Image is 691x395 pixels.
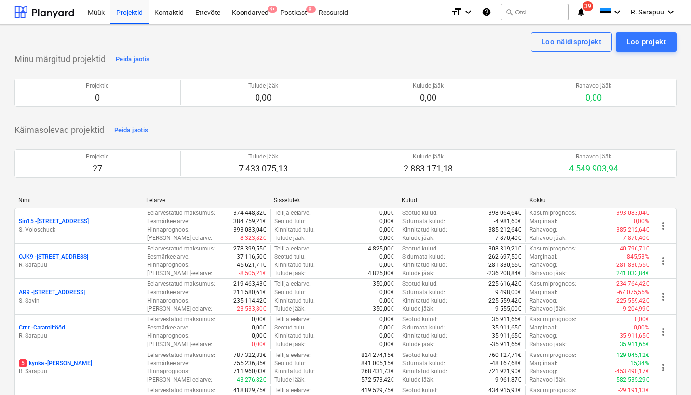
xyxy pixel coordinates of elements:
[274,376,306,384] p: Tulude jääk :
[274,297,315,305] p: Kinnitatud tulu :
[529,324,557,332] p: Marginaal :
[274,209,311,217] p: Tellija eelarve :
[569,163,618,174] p: 4 549 903,94
[274,289,306,297] p: Seotud tulu :
[615,226,649,234] p: -385 212,64€
[379,226,394,234] p: 0,00€
[274,368,315,376] p: Kinnitatud tulu :
[239,269,266,277] p: -8 505,21€
[451,6,462,18] i: format_size
[274,324,306,332] p: Seotud tulu :
[488,261,521,269] p: 281 830,55€
[237,261,266,269] p: 45 621,71€
[402,280,438,288] p: Seotud kulud :
[529,305,567,313] p: Rahavoo jääk :
[462,6,474,18] i: keyboard_arrow_down
[492,316,521,324] p: 35 911,65€
[616,269,649,277] p: 241 033,84€
[274,217,306,225] p: Seotud tulu :
[402,332,447,340] p: Kinnitatud kulud :
[529,209,576,217] p: Kasumiprognoos :
[252,332,266,340] p: 0,00€
[402,226,447,234] p: Kinnitatud kulud :
[248,92,278,104] p: 0,00
[402,351,438,359] p: Seotud kulud :
[402,197,522,204] div: Kulud
[147,234,212,242] p: [PERSON_NAME]-eelarve :
[379,332,394,340] p: 0,00€
[252,341,266,349] p: 0,00€
[402,316,438,324] p: Seotud kulud :
[237,376,266,384] p: 43 276,82€
[379,324,394,332] p: 0,00€
[233,226,266,234] p: 393 083,04€
[402,376,434,384] p: Kulude jääk :
[379,261,394,269] p: 0,00€
[274,234,306,242] p: Tulude jääk :
[665,6,677,18] i: keyboard_arrow_down
[487,269,521,277] p: -236 208,84€
[274,359,306,368] p: Seotud tulu :
[529,245,576,253] p: Kasumiprognoos :
[373,280,394,288] p: 350,00€
[634,217,649,225] p: 0,00%
[617,289,649,297] p: -67 075,55%
[147,368,190,376] p: Hinnaprognoos :
[147,341,212,349] p: [PERSON_NAME]-eelarve :
[233,209,266,217] p: 374 448,82€
[402,324,445,332] p: Sidumata kulud :
[147,289,190,297] p: Eesmärkeelarve :
[625,253,649,261] p: -845,53%
[19,324,65,332] p: Grnt - Garantiitööd
[237,253,266,261] p: 37 116,50€
[274,197,394,204] div: Sissetulek
[379,234,394,242] p: 0,00€
[576,82,611,90] p: Rahavoo jääk
[529,197,650,204] div: Kokku
[147,217,190,225] p: Eesmärkeelarve :
[274,226,315,234] p: Kinnitatud tulu :
[233,368,266,376] p: 711 960,03€
[19,261,139,269] p: R. Sarapuu
[19,332,139,340] p: R. Sarapuu
[616,32,677,52] button: Loo projekt
[19,359,92,368] p: kynka - [PERSON_NAME]
[402,217,445,225] p: Sidumata kulud :
[615,297,649,305] p: -225 559,42€
[361,359,394,368] p: 841 005,15€
[252,316,266,324] p: 0,00€
[147,316,215,324] p: Eelarvestatud maksumus :
[14,53,106,65] p: Minu märgitud projektid
[542,36,601,48] div: Loo näidisprojekt
[615,209,649,217] p: -393 083,04€
[488,226,521,234] p: 385 212,64€
[146,197,266,204] div: Eelarve
[274,332,315,340] p: Kinnitatud tulu :
[487,253,521,261] p: -262 697,50€
[618,386,649,395] p: -29 191,13€
[402,341,434,349] p: Kulude jääk :
[404,153,453,161] p: Kulude jääk
[643,349,691,395] div: Chat Widget
[402,234,434,242] p: Kulude jääk :
[235,305,266,313] p: -23 533,80€
[239,153,288,161] p: Tulude jääk
[274,341,306,349] p: Tulude jääk :
[402,297,447,305] p: Kinnitatud kulud :
[147,297,190,305] p: Hinnaprognoos :
[19,368,139,376] p: R. Sarapuu
[657,326,669,338] span: more_vert
[402,253,445,261] p: Sidumata kulud :
[379,253,394,261] p: 0,00€
[488,280,521,288] p: 225 616,42€
[274,269,306,277] p: Tulude jääk :
[233,351,266,359] p: 787 322,83€
[404,163,453,174] p: 2 883 171,18
[529,297,557,305] p: Rahavoog :
[402,269,434,277] p: Kulude jääk :
[19,217,139,234] div: Sin15 -[STREET_ADDRESS]S. Voloschuck
[488,245,521,253] p: 308 319,21€
[402,245,438,253] p: Seotud kulud :
[147,305,212,313] p: [PERSON_NAME]-eelarve :
[252,324,266,332] p: 0,00€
